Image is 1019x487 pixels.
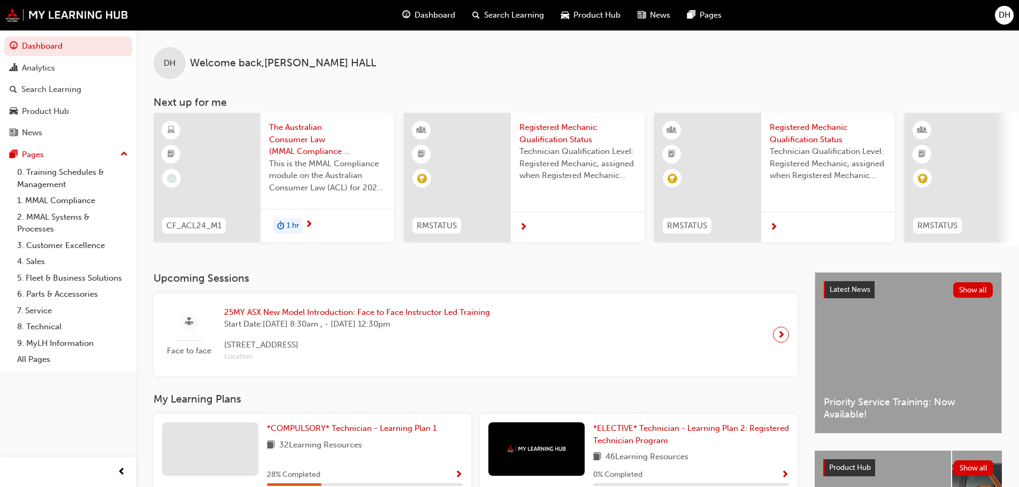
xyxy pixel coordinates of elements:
a: guage-iconDashboard [394,4,464,26]
a: 3. Customer Excellence [13,237,132,254]
span: Show Progress [455,470,463,480]
span: news-icon [638,9,646,22]
span: Registered Mechanic Qualification Status [519,121,636,145]
span: *ELECTIVE* Technician - Learning Plan 2: Registered Technician Program [593,423,789,445]
a: news-iconNews [629,4,679,26]
span: RMSTATUS [417,220,457,232]
h3: Upcoming Sessions [154,272,798,284]
span: RMSTATUS [667,220,707,232]
span: next-icon [305,220,313,230]
span: learningResourceType_INSTRUCTOR_LED-icon [668,123,676,137]
span: 1 hr [287,220,299,232]
span: DH [999,9,1010,21]
span: car-icon [10,107,18,117]
a: 4. Sales [13,253,132,270]
a: *ELECTIVE* Technician - Learning Plan 2: Registered Technician Program [593,422,789,446]
a: Product Hub [4,102,132,121]
span: 32 Learning Resources [279,439,362,452]
button: DH [995,6,1014,25]
a: RMSTATUSRegistered Mechanic Qualification StatusTechnician Qualification Level: Registered Mechan... [654,113,895,242]
span: [STREET_ADDRESS] [224,339,490,351]
span: Priority Service Training: Now Available! [824,396,993,420]
span: Technician Qualification Level: Registered Mechanic, assigned when Registered Mechanic modules ha... [770,145,886,182]
a: Dashboard [4,36,132,56]
span: search-icon [10,85,17,95]
span: chart-icon [10,64,18,73]
span: guage-icon [10,42,18,51]
span: next-icon [519,223,527,233]
span: next-icon [770,223,778,233]
a: Latest NewsShow all [824,281,993,298]
button: Show Progress [781,468,789,482]
a: 2. MMAL Systems & Processes [13,209,132,237]
span: booktick-icon [668,148,676,161]
button: Show all [953,282,993,298]
a: 9. MyLH Information [13,335,132,352]
span: next-icon [777,327,785,342]
span: Registered Mechanic Qualification Status [770,121,886,145]
span: pages-icon [10,150,18,160]
span: news-icon [10,128,18,138]
h3: Next up for me [136,96,1019,109]
span: booktick-icon [418,148,425,161]
span: Technician Qualification Level: Registered Mechanic, assigned when Registered Mechanic modules ha... [519,145,636,182]
div: Search Learning [21,83,81,96]
span: The Australian Consumer Law (MMAL Compliance - 2024) [269,121,386,158]
a: 1. MMAL Compliance [13,192,132,209]
a: News [4,123,132,143]
span: Welcome back , [PERSON_NAME] HALL [190,57,376,69]
span: News [650,9,670,21]
img: mmal [5,8,128,22]
span: CF_ACL24_M1 [166,220,221,232]
span: 28 % Completed [267,469,320,481]
span: learningRecordVerb_NONE-icon [167,174,177,183]
h3: My Learning Plans [154,393,798,405]
a: *COMPULSORY* Technician - Learning Plan 1 [267,422,441,435]
span: car-icon [561,9,569,22]
a: Analytics [4,58,132,78]
button: Pages [4,145,132,165]
span: search-icon [472,9,480,22]
span: Latest News [830,285,870,294]
span: duration-icon [277,219,285,233]
span: booktick-icon [918,148,926,161]
div: Analytics [22,62,55,74]
a: Face to face25MY ASX New Model Introduction: Face to Face Instructor Led TrainingStart Date:[DATE... [162,302,789,367]
a: Latest NewsShow allPriority Service Training: Now Available! [815,272,1002,434]
span: Start Date: [DATE] 8:30am , - [DATE] 12:30pm [224,318,490,330]
a: 8. Technical [13,319,132,335]
span: Dashboard [415,9,455,21]
span: This is the MMAL Compliance module on the Australian Consumer Law (ACL) for 2024. Complete this m... [269,158,386,194]
span: DH [164,57,175,69]
span: learningResourceType_INSTRUCTOR_LED-icon [418,123,425,137]
span: Face to face [162,345,216,357]
span: booktick-icon [167,148,175,161]
span: 0 % Completed [593,469,642,481]
button: Show Progress [455,468,463,482]
button: DashboardAnalyticsSearch LearningProduct HubNews [4,34,132,145]
a: 0. Training Schedules & Management [13,164,132,192]
span: book-icon [593,451,601,464]
span: Search Learning [484,9,544,21]
span: Product Hub [573,9,620,21]
span: prev-icon [118,466,126,479]
a: All Pages [13,351,132,368]
span: pages-icon [687,9,695,22]
span: Pages [700,9,722,21]
span: *COMPULSORY* Technician - Learning Plan 1 [267,423,436,433]
a: 7. Service [13,303,132,319]
span: RMSTATUS [917,220,957,232]
span: guage-icon [402,9,410,22]
span: learningResourceType_ELEARNING-icon [167,123,175,137]
span: learningRecordVerb_ACHIEVE-icon [918,174,928,183]
div: News [22,127,42,139]
span: Product Hub [829,463,871,472]
div: Pages [22,149,44,161]
a: Product HubShow all [823,459,993,476]
span: learningRecordVerb_ACHIEVE-icon [417,174,427,183]
a: 6. Parts & Accessories [13,286,132,303]
a: search-iconSearch Learning [464,4,553,26]
img: mmal [507,445,566,452]
a: 5. Fleet & Business Solutions [13,270,132,287]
